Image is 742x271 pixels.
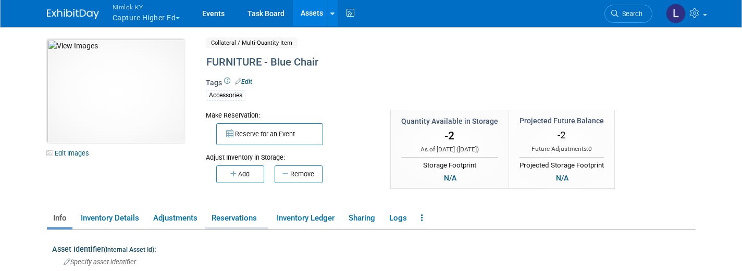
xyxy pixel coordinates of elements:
[444,130,454,142] span: -2
[147,209,203,227] a: Adjustments
[520,145,604,153] div: Future Adjustments:
[383,209,413,227] a: Logs
[206,145,375,162] div: Adjust Inventory in Storage:
[216,165,264,183] button: Add
[588,145,592,152] span: 0
[206,90,245,101] div: Accessories
[206,37,298,48] span: Collateral / Multi-Quantity Item
[235,78,252,85] a: Edit
[47,39,184,143] img: View Images
[47,9,99,19] img: ExhibitDay
[203,53,633,72] div: FURNITURE - Blue Chair
[216,123,323,145] button: Reserve for an Event
[206,110,375,120] div: Make Reservation:
[270,209,340,227] a: Inventory Ledger
[401,116,498,126] div: Quantity Available in Storage
[604,5,652,23] a: Search
[205,209,268,227] a: Reservations
[558,129,566,141] span: -2
[459,146,477,153] span: [DATE]
[52,241,703,254] div: Asset Identifier :
[520,115,604,126] div: Projected Future Balance
[113,2,180,12] span: Nimlok KY
[401,145,498,154] div: As of [DATE] ( )
[47,209,72,227] a: Info
[75,209,145,227] a: Inventory Details
[206,78,633,108] div: Tags
[441,172,460,184] div: N/A
[275,165,323,183] button: Remove
[520,157,604,171] div: Projected Storage Footprint
[666,4,686,23] img: Luc Schaefer
[553,172,572,184] div: N/A
[47,147,93,160] a: Edit Images
[401,157,498,171] div: Storage Footprint
[64,258,136,266] span: Specify asset identifier
[104,246,154,253] small: (Internal Asset Id)
[619,10,642,18] span: Search
[342,209,381,227] a: Sharing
